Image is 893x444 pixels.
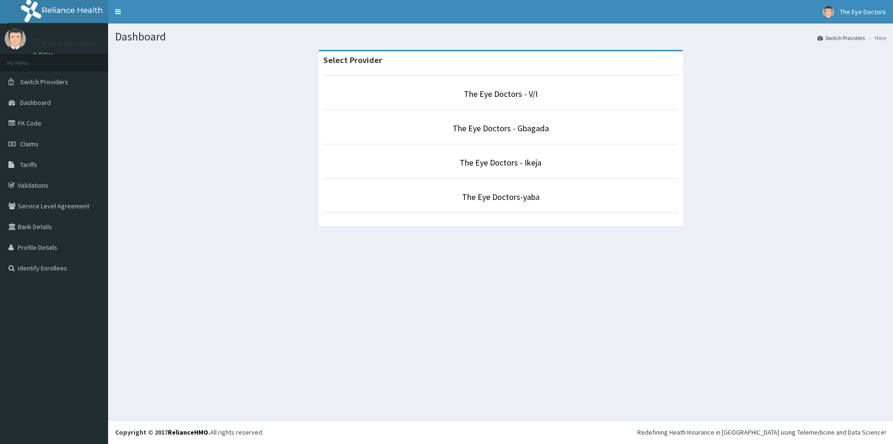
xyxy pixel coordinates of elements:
[115,31,886,43] h1: Dashboard
[33,51,55,58] a: Online
[108,420,893,444] footer: All rights reserved.
[840,8,886,16] span: The Eye Doctors
[115,428,210,436] strong: Copyright © 2017 .
[464,88,538,99] a: The Eye Doctors - V/I
[822,6,834,18] img: User Image
[20,160,37,169] span: Tariffs
[33,38,94,47] p: The Eye Doctors
[462,191,540,202] a: The Eye Doctors-yaba
[817,34,865,42] a: Switch Providers
[5,28,26,49] img: User Image
[168,428,208,436] a: RelianceHMO
[866,34,886,42] li: Here
[460,157,541,168] a: The Eye Doctors - Ikeja
[20,98,51,107] span: Dashboard
[20,78,68,86] span: Switch Providers
[637,428,886,437] div: Redefining Heath Insurance in [GEOGRAPHIC_DATA] using Telemedicine and Data Science!
[453,123,549,134] a: The Eye Doctors - Gbagada
[323,55,382,65] strong: Select Provider
[20,140,39,148] span: Claims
